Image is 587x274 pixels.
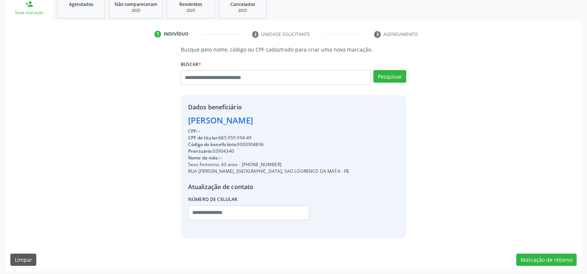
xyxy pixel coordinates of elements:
button: Pesquisar [373,70,406,83]
span: CPF: [188,128,197,134]
div: 2025 [224,8,261,13]
label: Número de celular [188,194,238,205]
span: Código do beneficiário: [188,141,237,148]
div: RUA [PERSON_NAME], [GEOGRAPHIC_DATA], SAO LOURENCO DA MATA - PE [188,168,349,175]
div: 2025 [114,8,157,13]
span: Agendados [69,1,93,7]
span: Prontuário: [188,148,213,154]
div: Nova marcação [10,10,48,16]
span: Cancelados [230,1,255,7]
div: -- [188,128,349,135]
div: [PERSON_NAME] [188,114,349,126]
span: Resolvidos [179,1,202,7]
div: Dados beneficiário [188,103,349,112]
label: Buscar [181,59,201,70]
span: CPF do titular: [188,135,219,141]
span: Não compareceram [114,1,157,7]
div: 03904340 [188,148,349,155]
span: Nome da mãe: [188,155,219,161]
div: 2025 [172,8,209,13]
p: Busque pelo nome, código ou CPF cadastrado para criar uma nova marcação. [181,46,406,53]
div: 9000904896 [188,141,349,148]
div: 685.959.994-49 [188,135,349,141]
div: Indivíduo [164,31,189,37]
div: 1 [154,31,161,37]
div: Atualização de contato [188,182,349,191]
button: Marcação de retorno [516,254,577,266]
div: -- [188,155,349,161]
div: Sexo Feminino, 43 anos - [PHONE_NUMBER] [188,161,349,168]
button: Limpar [10,254,36,266]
